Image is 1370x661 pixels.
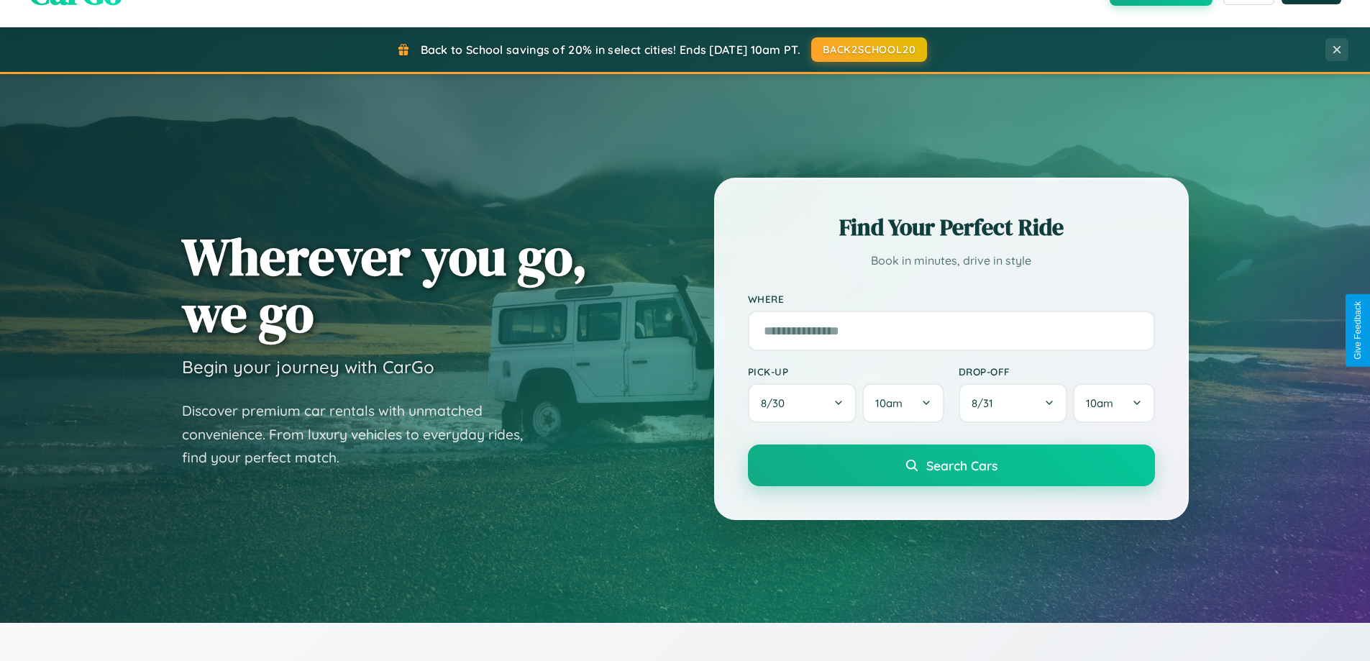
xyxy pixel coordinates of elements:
span: 10am [1086,396,1113,410]
button: 10am [862,383,944,423]
h1: Wherever you go, we go [182,228,588,342]
button: Search Cars [748,445,1155,486]
span: 8 / 31 [972,396,1000,410]
div: Give Feedback [1353,301,1363,360]
span: Back to School savings of 20% in select cities! Ends [DATE] 10am PT. [421,42,800,57]
button: 8/31 [959,383,1068,423]
button: BACK2SCHOOL20 [811,37,927,62]
button: 8/30 [748,383,857,423]
span: 10am [875,396,903,410]
label: Where [748,293,1155,305]
h2: Find Your Perfect Ride [748,211,1155,243]
button: 10am [1073,383,1154,423]
h3: Begin your journey with CarGo [182,356,434,378]
span: 8 / 30 [761,396,792,410]
label: Pick-up [748,365,944,378]
p: Discover premium car rentals with unmatched convenience. From luxury vehicles to everyday rides, ... [182,399,542,470]
label: Drop-off [959,365,1155,378]
span: Search Cars [926,457,997,473]
p: Book in minutes, drive in style [748,250,1155,271]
